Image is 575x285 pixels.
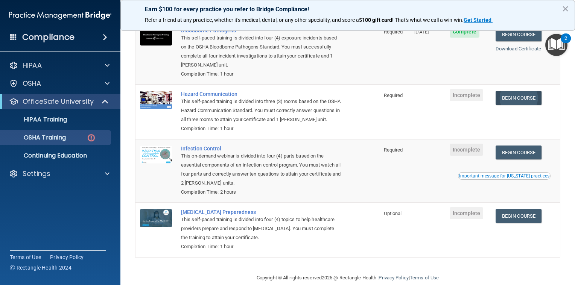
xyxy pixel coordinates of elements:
a: Terms of Use [410,275,439,280]
a: [MEDICAL_DATA] Preparedness [181,209,342,215]
div: Completion Time: 2 hours [181,188,342,197]
img: PMB logo [9,8,111,23]
div: This self-paced training is divided into three (3) rooms based on the OSHA Hazard Communication S... [181,97,342,124]
a: HIPAA [9,61,110,70]
p: Settings [23,169,50,178]
a: Hazard Communication [181,91,342,97]
strong: Get Started [464,17,491,23]
button: Read this if you are a dental practitioner in the state of CA [458,172,551,180]
p: OSHA Training [5,134,66,141]
a: OfficeSafe University [9,97,109,106]
div: This on-demand webinar is divided into four (4) parts based on the essential components of an inf... [181,152,342,188]
strong: $100 gift card [359,17,392,23]
a: Privacy Policy [379,275,408,280]
div: Completion Time: 1 hour [181,124,342,133]
p: OfficeSafe University [23,97,94,106]
a: Settings [9,169,110,178]
a: Begin Course [496,91,542,105]
img: danger-circle.6113f641.png [87,133,96,142]
span: Required [384,147,403,153]
p: OSHA [23,79,41,88]
span: Incomplete [450,207,483,219]
a: Terms of Use [10,253,41,261]
div: This self-paced training is divided into four (4) topics to help healthcare providers prepare and... [181,215,342,242]
span: Optional [384,211,402,216]
span: Required [384,92,403,98]
h4: Compliance [22,32,75,42]
a: Privacy Policy [50,253,84,261]
a: OSHA [9,79,110,88]
span: Required [384,29,403,35]
span: Complete [450,26,479,38]
span: Refer a friend at any practice, whether it's medical, dental, or any other speciality, and score a [145,17,359,23]
p: HIPAA Training [5,116,67,123]
div: Completion Time: 1 hour [181,242,342,251]
span: ! That's what we call a win-win. [392,17,464,23]
a: Begin Course [496,146,542,159]
span: Incomplete [450,144,483,156]
span: [DATE] [414,29,429,35]
p: Earn $100 for every practice you refer to Bridge Compliance! [145,6,551,13]
span: Ⓒ Rectangle Health 2024 [10,264,71,271]
a: Begin Course [496,209,542,223]
button: Open Resource Center, 2 new notifications [545,34,567,56]
a: Begin Course [496,27,542,41]
p: HIPAA [23,61,42,70]
a: Infection Control [181,146,342,152]
div: Important message for [US_STATE] practices [459,174,549,178]
button: Close [562,3,569,15]
div: Completion Time: 1 hour [181,70,342,79]
div: This self-paced training is divided into four (4) exposure incidents based on the OSHA Bloodborne... [181,33,342,70]
div: 2 [564,38,567,48]
span: Incomplete [450,89,483,101]
p: Continuing Education [5,152,108,159]
a: Get Started [464,17,493,23]
a: Download Certificate [496,46,541,52]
